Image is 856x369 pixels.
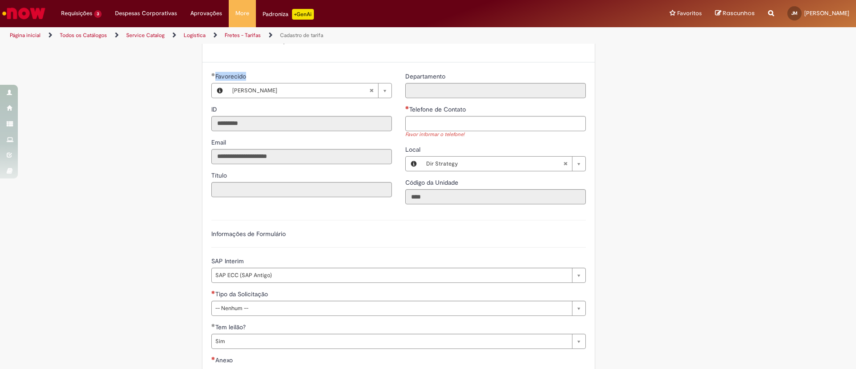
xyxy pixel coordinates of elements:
span: Tem leilão? [215,323,247,331]
span: Obrigatório Preenchido [211,73,215,76]
input: Telefone de Contato [405,116,586,131]
span: Telefone de Contato [409,105,468,113]
span: 3 [94,10,102,18]
span: Somente leitura - Código da Unidade [405,178,460,187]
span: Favoritos [677,9,702,18]
span: Necessários [405,106,409,109]
a: [PERSON_NAME]Limpar campo Favorecido [228,83,391,98]
span: Sim [215,334,568,348]
a: Service Catalog [126,32,165,39]
input: Email [211,149,392,164]
label: Somente leitura - Email [211,138,228,147]
span: JM [791,10,798,16]
span: Local [405,145,422,153]
span: Obrigatório Preenchido [211,323,215,327]
span: Dir Strategy [426,157,563,171]
a: Todos os Catálogos [60,32,107,39]
button: Local, Visualizar este registro Dir Strategy [406,157,422,171]
abbr: Limpar campo Favorecido [365,83,378,98]
img: ServiceNow [1,4,47,22]
ul: Trilhas de página [7,27,564,44]
span: More [235,9,249,18]
p: +GenAi [292,9,314,20]
button: Favorecido, Visualizar este registro Júlia Oliveira Menezes [212,83,228,98]
a: Página inicial [10,32,41,39]
span: [PERSON_NAME] [804,9,849,17]
span: Necessários [211,290,215,294]
span: [PERSON_NAME] [232,83,369,98]
a: Logistica [184,32,206,39]
div: Padroniza [263,9,314,20]
span: Anexo [215,356,235,364]
span: SAP Interim [211,257,246,265]
input: Departamento [405,83,586,98]
label: Somente leitura - Código da Unidade [405,178,460,187]
span: Despesas Corporativas [115,9,177,18]
span: Somente leitura - ID [211,105,219,113]
label: Informações de Formulário [211,230,286,238]
a: Dir StrategyLimpar campo Local [422,157,585,171]
span: Rascunhos [723,9,755,17]
span: Somente leitura - Departamento [405,72,447,80]
span: Requisições [61,9,92,18]
span: Tipo da Solicitação [215,290,270,298]
input: Título [211,182,392,197]
span: Aprovações [190,9,222,18]
label: Somente leitura - Título [211,171,229,180]
label: Somente leitura - ID [211,105,219,114]
a: Cadastro de tarifa [280,32,323,39]
a: Fretes - Tarifas [225,32,261,39]
abbr: Limpar campo Local [559,157,572,171]
span: Necessários - Favorecido [215,72,248,80]
div: Favor informar o telefone! [405,131,586,139]
span: Somente leitura - Título [211,171,229,179]
label: Somente leitura - Departamento [405,72,447,81]
span: SAP ECC (SAP Antigo) [215,268,568,282]
a: Rascunhos [715,9,755,18]
span: Somente leitura - Email [211,138,228,146]
span: -- Nenhum -- [215,301,568,315]
span: Necessários [211,357,215,360]
input: Código da Unidade [405,189,586,204]
input: ID [211,116,392,131]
